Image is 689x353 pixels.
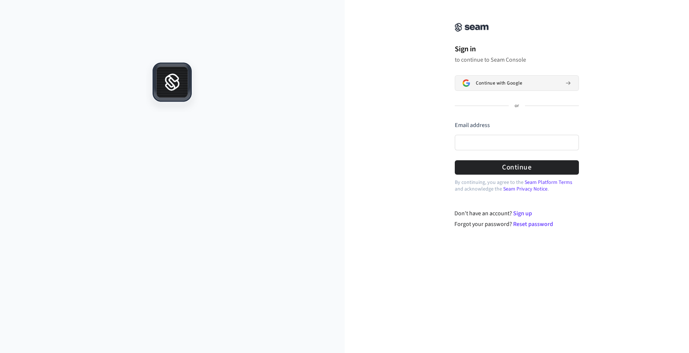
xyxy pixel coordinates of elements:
[503,185,548,193] a: Seam Privacy Notice
[455,23,489,32] img: Seam Console
[513,209,532,217] a: Sign up
[455,75,579,91] button: Sign in with GoogleContinue with Google
[455,44,579,55] h1: Sign in
[454,209,579,218] div: Don't have an account?
[515,103,519,109] p: or
[454,220,579,229] div: Forgot your password?
[463,79,470,87] img: Sign in with Google
[513,220,553,228] a: Reset password
[525,179,572,186] a: Seam Platform Terms
[476,80,522,86] span: Continue with Google
[455,179,579,192] p: By continuing, you agree to the and acknowledge the .
[455,56,579,64] p: to continue to Seam Console
[455,121,490,129] label: Email address
[455,160,579,175] button: Continue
